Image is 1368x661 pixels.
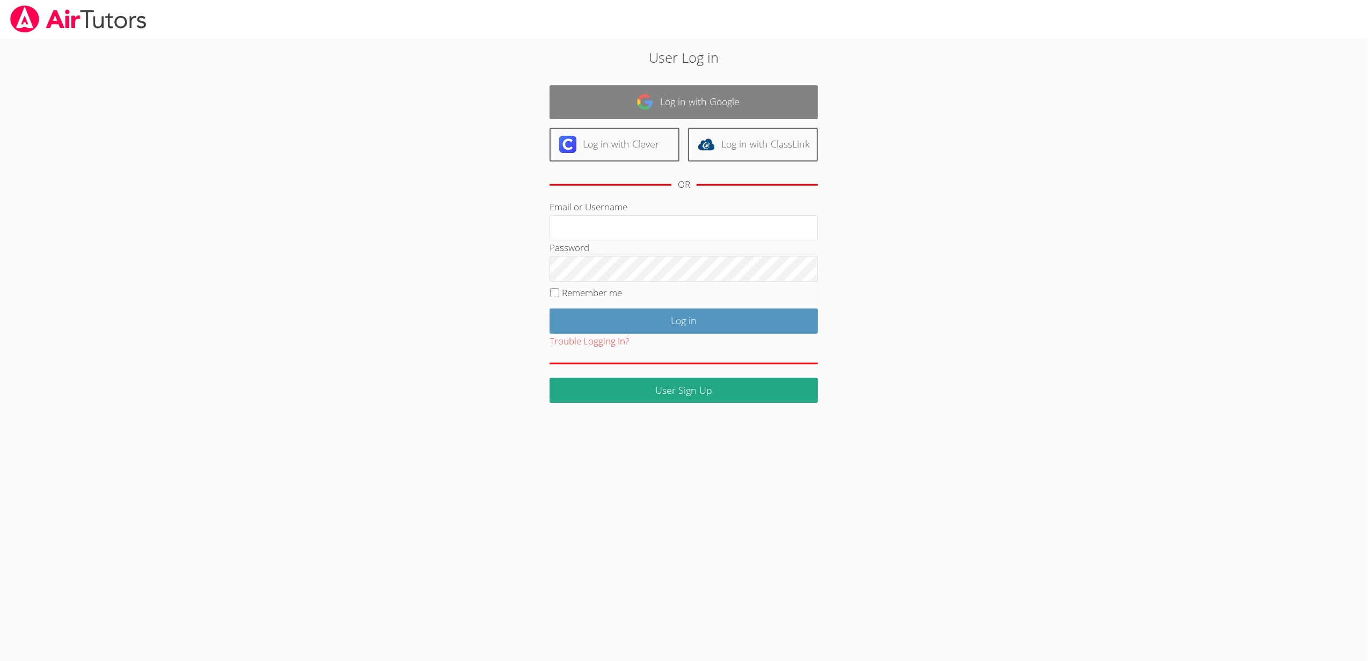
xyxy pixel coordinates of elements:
a: Log in with ClassLink [688,128,818,161]
div: OR [678,177,690,193]
h2: User Log in [314,47,1053,68]
img: classlink-logo-d6bb404cc1216ec64c9a2012d9dc4662098be43eaf13dc465df04b49fa7ab582.svg [698,136,715,153]
button: Trouble Logging In? [550,334,629,349]
a: Log in with Clever [550,128,679,161]
label: Password [550,241,589,254]
img: google-logo-50288ca7cdecda66e5e0955fdab243c47b7ad437acaf1139b6f446037453330a.svg [637,93,654,111]
a: User Sign Up [550,378,818,403]
label: Remember me [562,287,623,299]
img: airtutors_banner-c4298cdbf04f3fff15de1276eac7730deb9818008684d7c2e4769d2f7ddbe033.png [9,5,148,33]
input: Log in [550,309,818,334]
img: clever-logo-6eab21bc6e7a338710f1a6ff85c0baf02591cd810cc4098c63d3a4b26e2feb20.svg [559,136,576,153]
label: Email or Username [550,201,627,213]
a: Log in with Google [550,85,818,119]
